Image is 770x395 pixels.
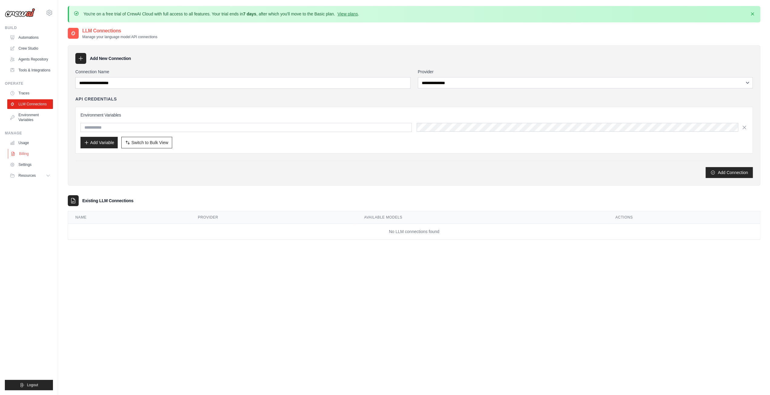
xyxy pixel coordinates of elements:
a: Billing [8,149,54,159]
td: No LLM connections found [68,224,760,240]
th: Available Models [357,211,608,224]
a: Crew Studio [7,44,53,53]
a: Tools & Integrations [7,65,53,75]
span: Switch to Bulk View [131,140,168,146]
h3: Existing LLM Connections [82,198,133,204]
p: You're on a free trial of CrewAI Cloud with full access to all features. Your trial ends in , aft... [84,11,359,17]
strong: 7 days [243,12,256,16]
span: Logout [27,383,38,387]
span: Resources [18,173,36,178]
button: Switch to Bulk View [121,137,172,148]
h2: LLM Connections [82,27,157,35]
th: Actions [608,211,760,224]
a: LLM Connections [7,99,53,109]
img: Logo [5,8,35,17]
div: Operate [5,81,53,86]
div: Manage [5,131,53,136]
div: Build [5,25,53,30]
a: Environment Variables [7,110,53,125]
a: Traces [7,88,53,98]
a: Usage [7,138,53,148]
th: Provider [191,211,357,224]
h3: Add New Connection [90,55,131,61]
a: Settings [7,160,53,170]
button: Logout [5,380,53,390]
label: Provider [418,69,753,75]
p: Manage your language model API connections [82,35,157,39]
h4: API Credentials [75,96,117,102]
label: Connection Name [75,69,411,75]
button: Add Connection [706,167,753,178]
a: View plans [337,12,358,16]
button: Add Variable [80,137,118,148]
h3: Environment Variables [80,112,748,118]
button: Resources [7,171,53,180]
th: Name [68,211,191,224]
a: Automations [7,33,53,42]
a: Agents Repository [7,54,53,64]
